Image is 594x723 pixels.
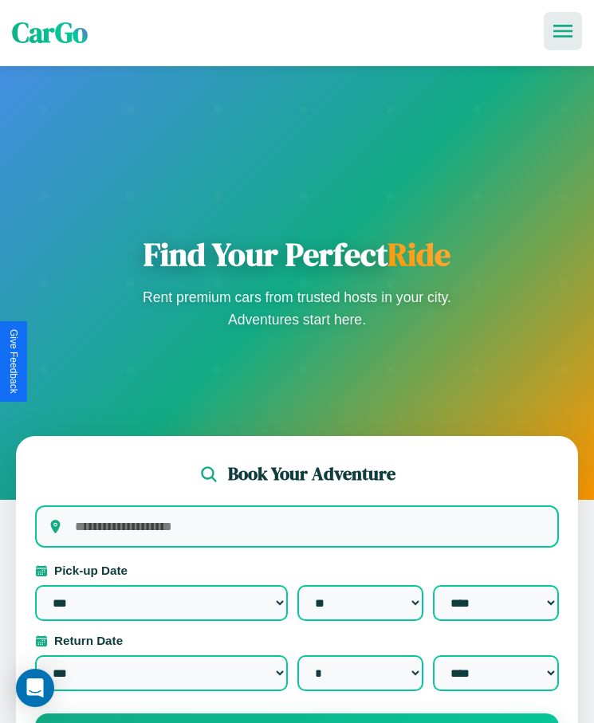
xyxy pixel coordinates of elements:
div: Give Feedback [8,329,19,394]
div: Open Intercom Messenger [16,669,54,707]
label: Pick-up Date [35,564,559,577]
h1: Find Your Perfect [138,235,457,273]
span: CarGo [12,14,88,52]
label: Return Date [35,634,559,647]
p: Rent premium cars from trusted hosts in your city. Adventures start here. [138,286,457,331]
h2: Book Your Adventure [228,462,395,486]
span: Ride [387,233,450,276]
